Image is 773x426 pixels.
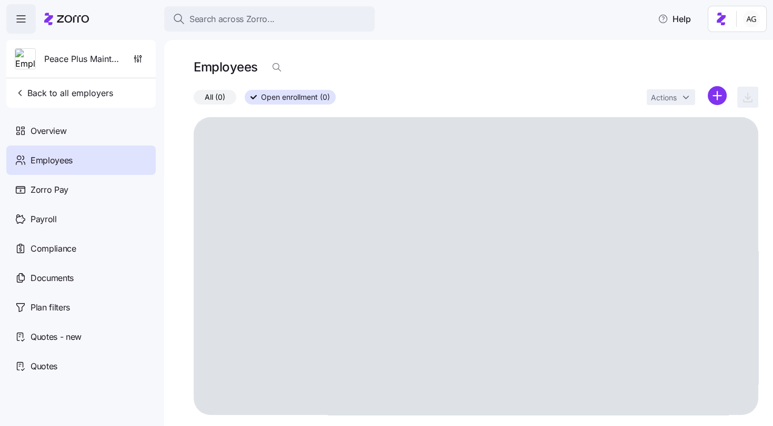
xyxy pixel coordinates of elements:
img: Employer logo [15,49,35,70]
a: Employees [6,146,156,175]
span: Peace Plus Maintenance Corp [44,53,120,66]
a: Payroll [6,204,156,234]
span: Quotes - new [31,330,82,344]
span: Employees [31,154,73,167]
button: Search across Zorro... [164,6,375,32]
span: Overview [31,124,66,138]
span: Search across Zorro... [189,13,275,26]
a: Quotes - new [6,322,156,351]
a: Compliance [6,234,156,263]
a: Overview [6,116,156,146]
button: Actions [647,89,695,105]
h1: Employees [194,59,258,75]
span: Open enrollment (0) [261,90,330,104]
span: Zorro Pay [31,183,68,196]
span: Plan filters [31,301,70,314]
span: Compliance [31,242,76,255]
button: Help [649,8,699,29]
span: Actions [651,94,677,101]
a: Quotes [6,351,156,381]
a: Plan filters [6,293,156,322]
span: Quotes [31,360,57,373]
a: Zorro Pay [6,175,156,204]
a: Documents [6,263,156,293]
span: All (0) [205,90,225,104]
span: Help [658,13,691,25]
img: 5fc55c57e0610270ad857448bea2f2d5 [743,11,760,27]
span: Back to all employers [15,87,113,99]
span: Documents [31,272,74,285]
svg: add icon [708,86,727,105]
button: Back to all employers [11,82,117,103]
span: Payroll [31,213,57,226]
